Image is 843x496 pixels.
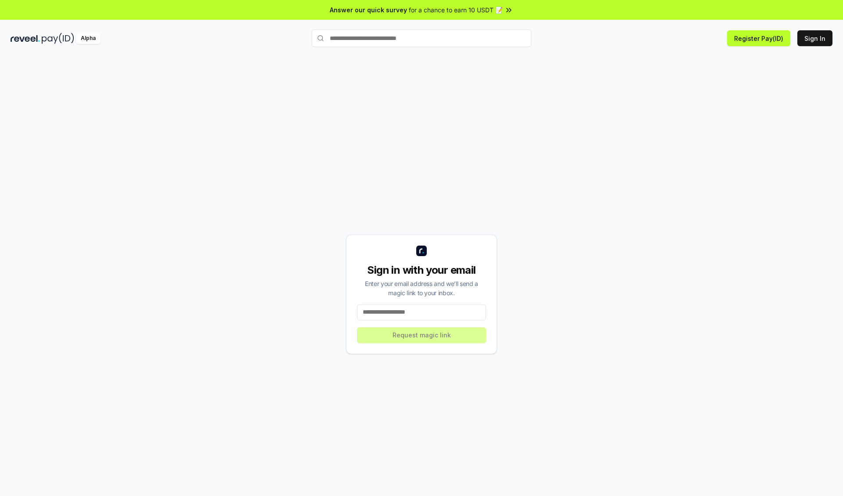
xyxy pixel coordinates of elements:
img: logo_small [416,246,427,256]
div: Alpha [76,33,101,44]
span: Answer our quick survey [330,5,407,14]
span: for a chance to earn 10 USDT 📝 [409,5,503,14]
img: pay_id [42,33,74,44]
button: Sign In [797,30,832,46]
div: Sign in with your email [357,263,486,277]
img: reveel_dark [11,33,40,44]
div: Enter your email address and we’ll send a magic link to your inbox. [357,279,486,297]
button: Register Pay(ID) [727,30,790,46]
